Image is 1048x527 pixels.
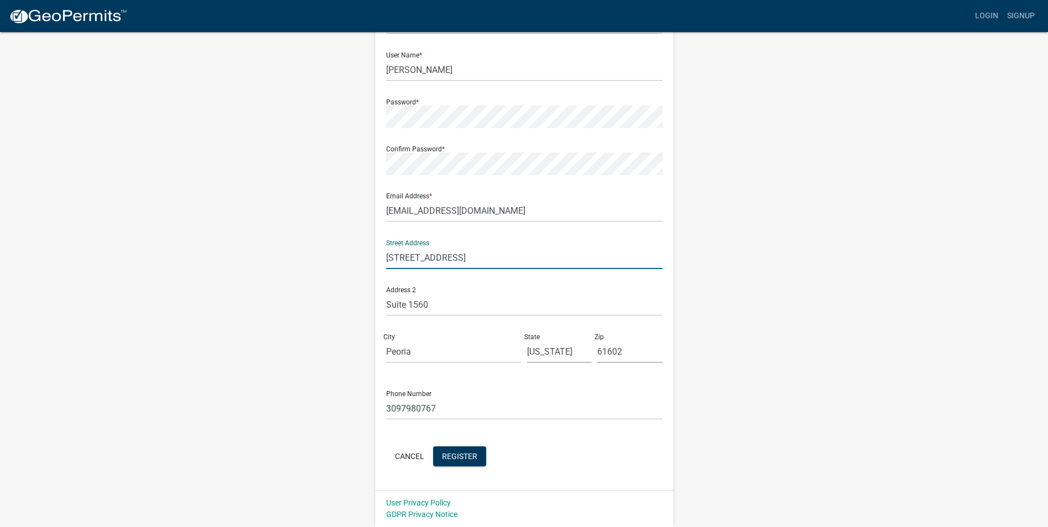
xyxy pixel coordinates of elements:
[971,6,1003,27] a: Login
[386,498,451,507] a: User Privacy Policy
[442,451,477,460] span: Register
[386,446,433,466] button: Cancel
[433,446,486,466] button: Register
[386,510,457,519] a: GDPR Privacy Notice
[1003,6,1039,27] a: Signup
